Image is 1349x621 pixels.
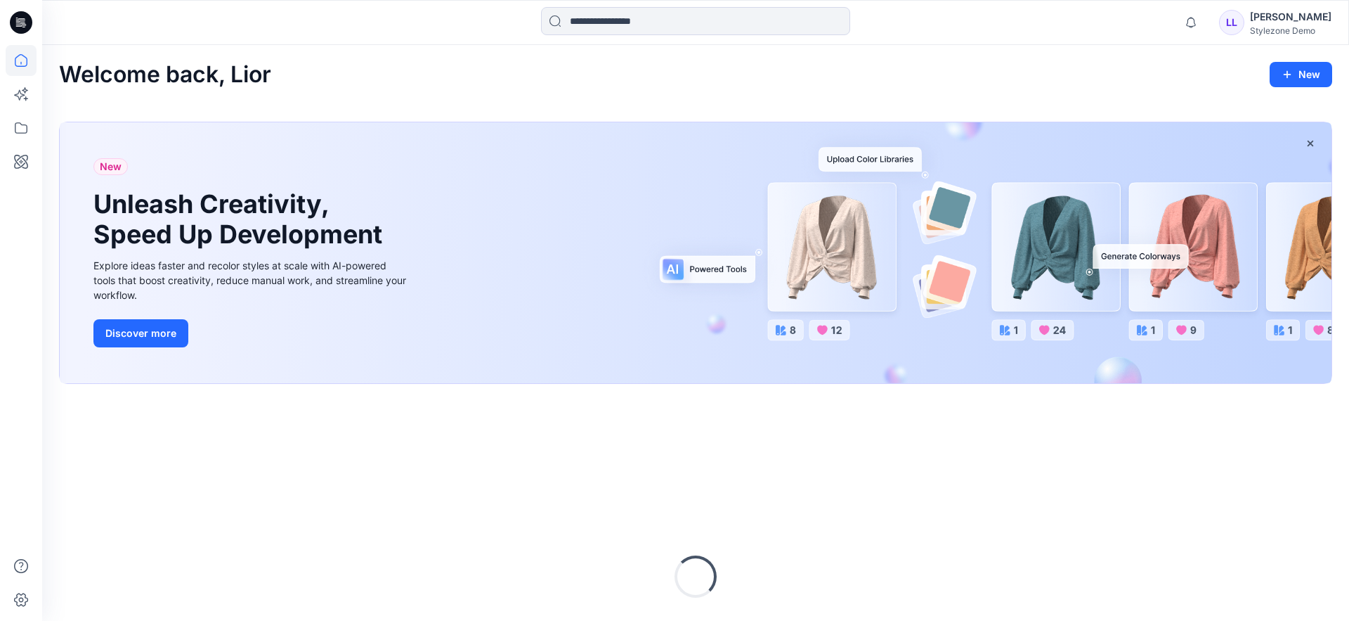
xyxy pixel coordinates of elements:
[59,62,271,88] h2: Welcome back, Lior
[93,319,410,347] a: Discover more
[1219,10,1244,35] div: LL
[93,258,410,302] div: Explore ideas faster and recolor styles at scale with AI-powered tools that boost creativity, red...
[93,319,188,347] button: Discover more
[1270,62,1332,87] button: New
[1250,8,1331,25] div: [PERSON_NAME]
[1250,25,1331,36] div: Stylezone Demo
[93,189,389,250] h1: Unleash Creativity, Speed Up Development
[100,158,122,175] span: New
